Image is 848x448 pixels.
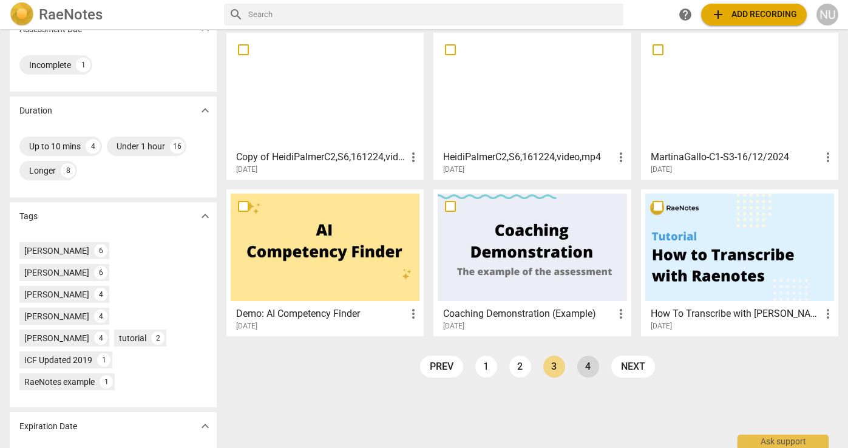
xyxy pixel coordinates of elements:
div: 6 [94,266,107,279]
a: Page 1 [475,356,497,378]
h3: Coaching Demonstration (Example) [443,307,613,321]
div: 1 [97,353,110,367]
h3: Demo: AI Competency Finder [236,307,406,321]
div: RaeNotes example [24,376,95,388]
span: search [229,7,243,22]
div: 4 [94,331,107,345]
div: 1 [76,58,90,72]
div: ICF Updated 2019 [24,354,92,366]
p: Expiration Date [19,420,77,433]
p: Tags [19,210,38,223]
a: Demo: AI Competency Finder[DATE] [231,194,419,331]
div: Under 1 hour [117,140,165,152]
div: Ask support [738,435,829,448]
span: [DATE] [651,321,672,331]
h3: HeidiPalmerC2,S6,161224,video,mp4 [443,150,613,165]
span: more_vert [406,150,421,165]
a: LogoRaeNotes [10,2,214,27]
a: Page 4 [577,356,599,378]
span: help [678,7,693,22]
span: expand_more [198,419,212,433]
span: [DATE] [236,165,257,175]
span: more_vert [821,150,835,165]
button: Show more [196,101,214,120]
a: Coaching Demonstration (Example)[DATE] [438,194,626,331]
span: Add recording [711,7,797,22]
span: [DATE] [443,165,464,175]
div: [PERSON_NAME] [24,245,89,257]
div: 4 [94,310,107,323]
div: 8 [61,163,75,178]
span: add [711,7,725,22]
div: 2 [151,331,165,345]
a: prev [420,356,463,378]
div: Up to 10 mins [29,140,81,152]
span: expand_more [198,103,212,118]
div: 16 [170,139,185,154]
img: Logo [10,2,34,27]
span: more_vert [614,307,628,321]
span: [DATE] [651,165,672,175]
h3: MartinaGallo-C1-S3-16/12/2024 [651,150,821,165]
button: Show more [196,207,214,225]
h2: RaeNotes [39,6,103,23]
div: 4 [86,139,100,154]
a: HeidiPalmerC2,S6,161224,video,mp4[DATE] [438,37,626,174]
span: more_vert [614,150,628,165]
div: 6 [94,244,107,257]
span: [DATE] [443,321,464,331]
div: 1 [100,375,113,389]
span: expand_more [198,209,212,223]
span: more_vert [406,307,421,321]
p: Duration [19,104,52,117]
button: Upload [701,4,807,25]
h3: Copy of HeidiPalmerC2,S6,161224,video,mp4 [236,150,406,165]
div: [PERSON_NAME] [24,310,89,322]
h3: How To Transcribe with RaeNotes [651,307,821,321]
div: tutorial [119,332,146,344]
div: [PERSON_NAME] [24,332,89,344]
a: How To Transcribe with [PERSON_NAME][DATE] [645,194,834,331]
a: next [611,356,655,378]
span: [DATE] [236,321,257,331]
a: MartinaGallo-C1-S3-16/12/2024[DATE] [645,37,834,174]
div: Incomplete [29,59,71,71]
div: 4 [94,288,107,301]
button: Show more [196,417,214,435]
a: Help [674,4,696,25]
button: NU [816,4,838,25]
a: Page 2 [509,356,531,378]
a: Copy of HeidiPalmerC2,S6,161224,video,mp4[DATE] [231,37,419,174]
div: [PERSON_NAME] [24,266,89,279]
div: [PERSON_NAME] [24,288,89,300]
a: Page 3 is your current page [543,356,565,378]
span: more_vert [821,307,835,321]
div: Longer [29,165,56,177]
input: Search [248,5,619,24]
